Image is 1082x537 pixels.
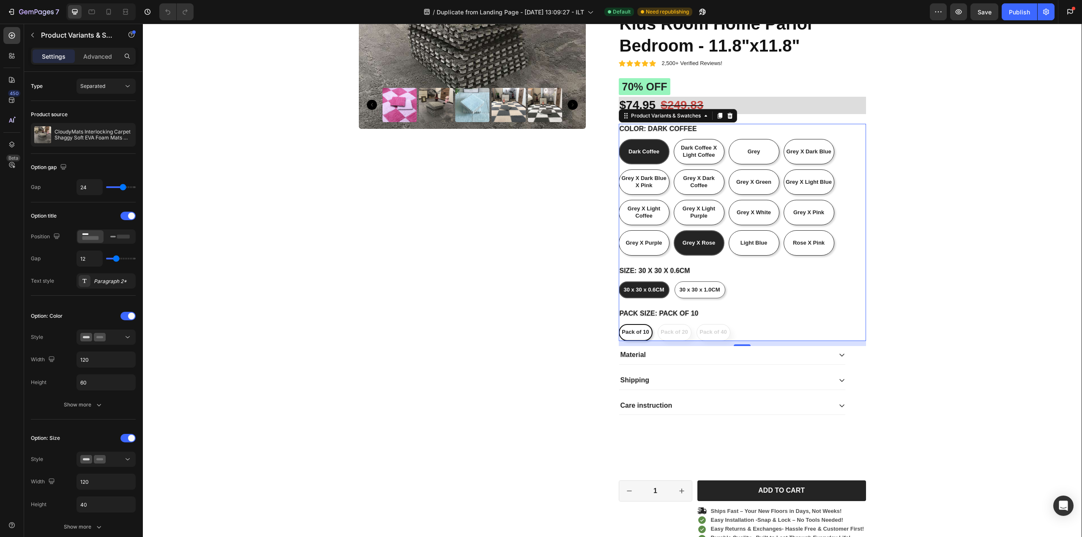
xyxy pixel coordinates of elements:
[80,83,105,89] span: Separated
[77,375,135,390] input: Auto
[650,216,682,222] span: Rose X Pink
[41,30,113,40] p: Product Variants & Swatches
[643,155,689,161] span: Grey X Light Blue
[478,378,530,387] p: Care instruction
[1002,3,1037,20] button: Publish
[55,129,132,141] p: CloudyMats Interlocking Carpet Shaggy Soft EVA Foam Mats Fluffy Area Rugs Protective Floor Tiles ...
[540,182,573,195] span: Grey X Light Purple
[476,242,549,253] legend: Size: 30 x 30 x 0.6CM
[55,7,59,17] p: 7
[31,476,57,488] div: Width
[651,185,682,192] span: Grey X Pink
[568,484,722,491] p: Ships Fast – Your New Floors in Days, Not Weeks!
[529,457,549,477] button: increment
[8,90,20,97] div: 450
[31,312,63,320] div: Option: Color
[616,463,662,472] div: Add to cart
[644,125,689,131] span: Grey X Dark Blue
[31,277,54,285] div: Text style
[31,111,68,118] div: Product source
[497,457,529,477] input: quantity
[517,73,562,90] div: $249.83
[568,493,615,499] strong: Easy Installation -
[31,212,57,220] div: Option title
[433,8,435,16] span: /
[481,263,522,269] span: 30 x 30 x 0.6CM
[605,125,618,131] span: Grey
[34,126,51,143] img: product feature img
[598,216,625,222] span: Light Blue
[1053,496,1074,516] div: Open Intercom Messenger
[6,155,20,161] div: Beta
[485,182,518,195] span: Grey X Light Coffee
[31,183,41,191] div: Gap
[31,397,136,412] button: Show more
[1009,8,1030,16] div: Publish
[476,55,528,72] pre: 70% off
[31,501,46,508] div: Height
[476,73,514,90] div: $74.95
[77,79,136,94] button: Separated
[425,76,435,86] button: Carousel Next Arrow
[77,352,135,367] input: Auto
[478,352,507,361] p: Shipping
[479,151,524,165] span: Grey X Dark Blue X Pink
[476,285,557,295] legend: Pack Size: Pack of 10
[31,434,60,442] div: Option: Size
[519,36,580,44] p: 2,500+ Verified Reviews!
[276,64,310,98] img: Interlocking Carpet Shaggy Soft EVA Foam Mats Fluffy Area Rugs Protective Floor Tiles Exercise Pl...
[31,333,43,341] div: Style
[31,519,136,534] button: Show more
[3,3,63,20] button: 7
[94,278,134,285] div: Paragraph 2*
[568,502,722,509] p: - Hassle Free & Customer First!
[486,125,517,131] span: Dark Coffee
[385,64,419,98] img: Interlocking Carpet Shaggy Soft EVA Foam Mats Fluffy Area Rugs Protective Floor Tiles Exercise Pl...
[594,155,629,161] span: Grey X Green
[477,457,497,477] button: decrement
[77,497,135,512] input: Auto
[478,327,503,336] p: Material
[555,457,724,477] button: Add to cart
[568,511,609,517] strong: Durable Quality
[538,121,574,134] span: Dark Coffee X Light Coffee
[970,3,998,20] button: Save
[31,231,62,243] div: Position
[31,354,57,365] div: Width
[31,255,41,262] div: Gap
[568,502,639,508] strong: Easy Returns & Exchanges
[487,88,560,96] div: Product Variants & Swatches
[142,24,1082,537] iframe: To enrich screen reader interactions, please activate Accessibility in Grammarly extension settings
[64,401,103,409] div: Show more
[541,151,572,165] span: Grey X Dark Coffee
[83,52,112,61] p: Advanced
[64,523,103,531] div: Show more
[537,263,577,269] span: 30 x 30 x 1.0CM
[31,82,43,90] div: Type
[31,162,68,173] div: Option gap
[224,76,235,86] button: Carousel Back Arrow
[31,379,46,386] div: Height
[437,8,584,16] span: Duplicate from Landing Page - [DATE] 13:09:27 - ILT
[312,64,347,98] img: Interlocking Carpet Shaggy Soft EVA Foam Mats Fluffy Area Rugs Protective Floor Tiles Exercise Pl...
[349,64,383,98] img: Interlocking Carpet Shaggy Soft EVA Foam Mats Fluffy Area Rugs Protective Floor Tiles Exercise Pl...
[540,216,573,222] span: Grey X Rose
[479,305,506,311] span: Pack of 10
[613,8,631,16] span: Default
[77,180,102,195] input: Auto
[42,52,66,61] p: Settings
[476,100,555,111] legend: Color: Dark Coffee
[484,216,520,222] span: Grey X Purple
[77,474,135,489] input: Auto
[646,8,689,16] span: Need republishing
[594,185,628,192] span: Grey X White
[31,455,43,463] div: Style
[568,493,722,500] p: Snap & Lock – No Tools Needed!
[978,8,992,16] span: Save
[568,511,722,518] p: – Built to Last Through Everyday Life!
[159,3,194,20] div: Undo/Redo
[77,251,102,266] input: Auto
